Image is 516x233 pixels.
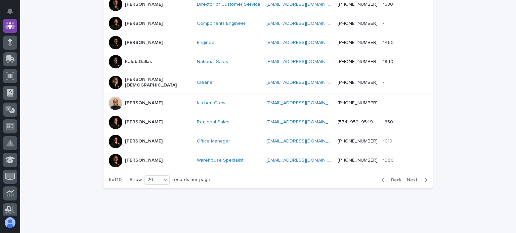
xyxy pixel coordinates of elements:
button: Notifications [3,4,17,18]
a: [EMAIL_ADDRESS][DOMAIN_NAME] [266,2,342,7]
a: Components Engineer [197,21,246,26]
a: [EMAIL_ADDRESS][DOMAIN_NAME] [266,40,342,45]
tr: [PERSON_NAME]Kitchen Crew [EMAIL_ADDRESS][DOMAIN_NAME] [PHONE_NUMBER]-- [103,94,433,113]
p: 1960 [383,156,395,163]
a: Regional Sales [197,119,229,125]
button: Back [376,177,404,183]
p: [PERSON_NAME] [125,158,163,163]
a: [PHONE_NUMBER] [338,101,378,105]
a: Engineer [197,40,216,46]
p: Show [130,177,142,183]
tr: [PERSON_NAME]Engineer [EMAIL_ADDRESS][DOMAIN_NAME] [PHONE_NUMBER]14601460 [103,33,433,52]
p: [PERSON_NAME][DEMOGRAPHIC_DATA] [125,77,191,88]
tr: Kaleb DallasNational Sales [EMAIL_ADDRESS][DOMAIN_NAME] [PHONE_NUMBER]18401840 [103,52,433,71]
tr: [PERSON_NAME]Components Engineer [EMAIL_ADDRESS][DOMAIN_NAME] [PHONE_NUMBER]-- [103,14,433,33]
p: 1840 [383,58,395,65]
a: Office Manager [197,138,230,144]
tr: [PERSON_NAME]Regional Sales [EMAIL_ADDRESS][DOMAIN_NAME] (574) 952- 954918501850 [103,113,433,132]
a: National Sales [197,59,228,65]
p: 1580 [383,0,394,7]
a: Director of Customer Service [197,2,260,7]
a: (574) 952- 9549 [338,120,373,124]
a: Cleaner [197,80,214,85]
a: [PHONE_NUMBER] [338,40,378,45]
p: [PERSON_NAME] [125,2,163,7]
a: [PHONE_NUMBER] [338,139,378,143]
a: [PHONE_NUMBER] [338,59,378,64]
button: Next [404,177,433,183]
tr: [PERSON_NAME]Warehouse Specialist [EMAIL_ADDRESS][DOMAIN_NAME] [PHONE_NUMBER]19601960 [103,151,433,170]
p: 1850 [383,118,394,125]
p: [PERSON_NAME] [125,138,163,144]
span: Back [387,178,401,182]
a: [PHONE_NUMBER] [338,2,378,7]
span: Next [407,178,422,182]
div: 20 [145,176,161,183]
p: - [383,99,386,106]
p: records per page [172,177,210,183]
div: Notifications [8,8,17,19]
tr: [PERSON_NAME][DEMOGRAPHIC_DATA]Cleaner [EMAIL_ADDRESS][DOMAIN_NAME] [PHONE_NUMBER]-- [103,71,433,94]
p: Kaleb Dallas [125,59,152,65]
button: users-avatar [3,216,17,230]
a: [PHONE_NUMBER] [338,80,378,85]
p: [PERSON_NAME] [125,40,163,46]
tr: [PERSON_NAME]Office Manager [EMAIL_ADDRESS][DOMAIN_NAME] [PHONE_NUMBER]10101010 [103,132,433,151]
a: Warehouse Specialist [197,158,244,163]
p: 1460 [383,39,395,46]
p: [PERSON_NAME] [125,119,163,125]
a: [PHONE_NUMBER] [338,21,378,26]
a: [EMAIL_ADDRESS][DOMAIN_NAME] [266,101,342,105]
a: [EMAIL_ADDRESS][DOMAIN_NAME] [266,59,342,64]
a: [PHONE_NUMBER] [338,158,378,163]
a: [EMAIL_ADDRESS][DOMAIN_NAME] [266,139,342,143]
p: - [383,78,386,85]
a: [EMAIL_ADDRESS][DOMAIN_NAME] [266,80,342,85]
a: Kitchen Crew [197,100,225,106]
a: [EMAIL_ADDRESS][DOMAIN_NAME] [266,158,342,163]
p: [PERSON_NAME] [125,100,163,106]
p: - [383,19,386,26]
a: [EMAIL_ADDRESS][DOMAIN_NAME] [266,21,342,26]
p: [PERSON_NAME] [125,21,163,26]
p: 1010 [383,137,394,144]
a: [EMAIL_ADDRESS][DOMAIN_NAME] [266,120,342,124]
p: 5 of 10 [103,172,127,188]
